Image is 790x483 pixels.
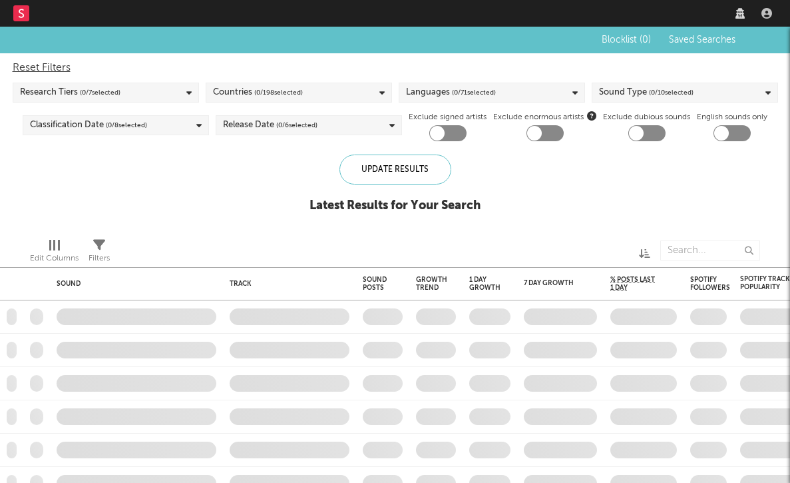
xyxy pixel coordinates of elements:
div: Latest Results for Your Search [309,198,481,214]
div: Growth Trend [416,276,449,292]
span: % Posts Last 1 Day [610,276,657,292]
div: Edit Columns [30,250,79,266]
div: Research Tiers [20,85,120,101]
div: Classification Date [30,117,147,133]
label: Exclude dubious sounds [603,109,690,125]
span: ( 0 / 198 selected) [254,85,303,101]
div: Filters [89,250,110,266]
label: English sounds only [697,109,767,125]
span: ( 0 / 6 selected) [276,117,317,133]
div: Sound [57,280,210,288]
div: 1 Day Growth [469,276,500,292]
button: Saved Searches [665,35,738,45]
div: Track [230,280,343,288]
div: Filters [89,234,110,272]
div: Sound Type [599,85,693,101]
div: Sound Posts [363,276,387,292]
span: Exclude enormous artists [493,109,596,125]
span: Saved Searches [669,35,738,45]
span: ( 0 ) [640,35,651,45]
span: ( 0 / 71 selected) [452,85,496,101]
label: Exclude signed artists [409,109,487,125]
input: Search... [660,241,760,260]
span: ( 0 / 10 selected) [649,85,693,101]
div: 7 Day Growth [524,279,577,287]
div: Spotify Followers [690,276,730,292]
div: Countries [213,85,303,101]
div: Release Date [223,117,317,133]
div: Languages [406,85,496,101]
button: Exclude enormous artists [587,109,596,122]
span: Blocklist [602,35,651,45]
div: Edit Columns [30,234,79,272]
span: ( 0 / 7 selected) [80,85,120,101]
div: Reset Filters [13,60,778,76]
span: ( 0 / 8 selected) [106,117,147,133]
div: Update Results [339,155,451,185]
